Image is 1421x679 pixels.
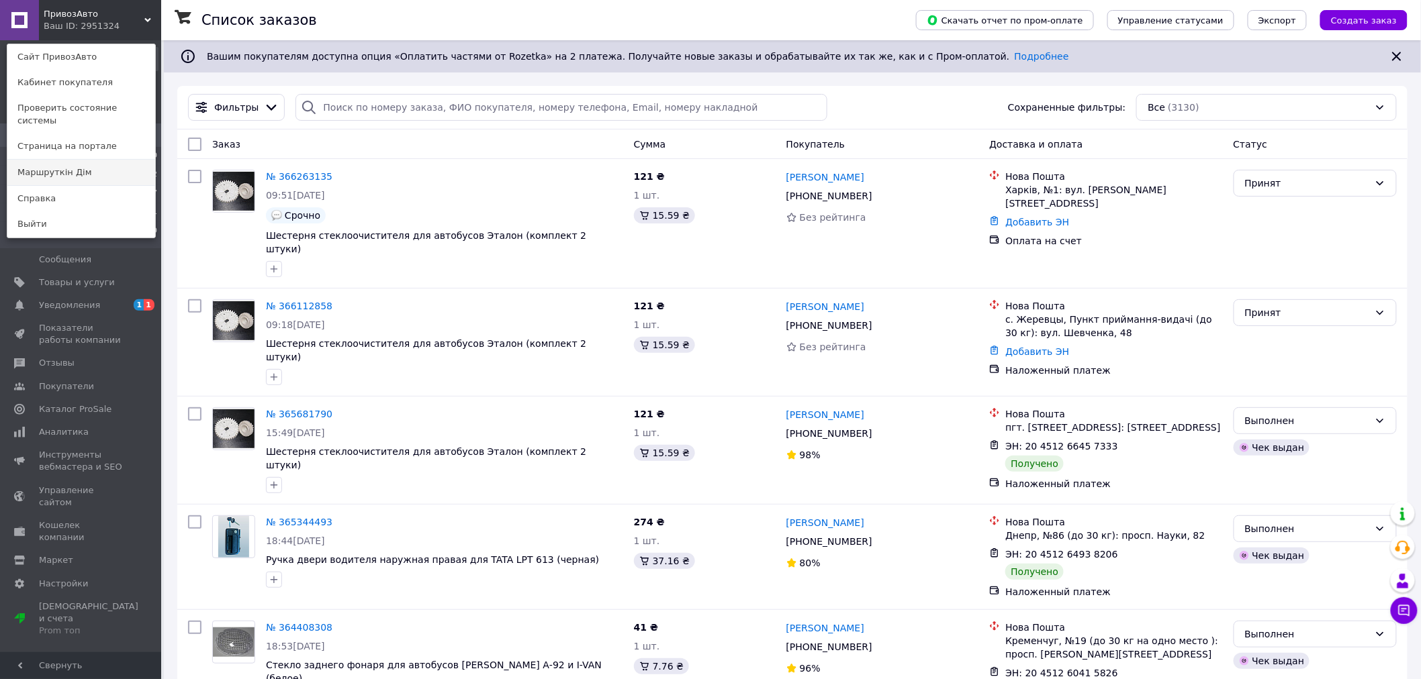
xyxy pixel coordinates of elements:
[7,134,155,159] a: Страница на портале
[634,409,665,419] span: 121 ₴
[634,445,695,461] div: 15.59 ₴
[784,532,875,551] div: [PHONE_NUMBER]
[212,170,255,213] a: Фото товару
[634,641,660,651] span: 1 шт.
[39,484,124,509] span: Управление сайтом
[39,449,124,473] span: Инструменты вебмастера и SEO
[39,403,111,415] span: Каталог ProSale
[7,70,155,95] a: Кабинет покупателя
[212,407,255,450] a: Фото товару
[266,622,332,633] a: № 364408308
[1005,441,1118,452] span: ЭН: 20 4512 6645 7333
[1307,14,1408,25] a: Создать заказ
[784,637,875,656] div: [PHONE_NUMBER]
[39,254,91,266] span: Сообщения
[266,517,332,527] a: № 365344493
[1005,217,1069,227] a: Добавить ЭН
[1005,634,1222,661] div: Кременчуг, №19 (до 30 кг на одно место ): просп. [PERSON_NAME][STREET_ADDRESS]
[634,190,660,201] span: 1 шт.
[39,276,115,289] span: Товары и услуги
[213,301,255,341] img: Фото товару
[214,101,259,114] span: Фильтры
[7,186,155,211] a: Справка
[39,578,88,590] span: Настройки
[266,427,325,438] span: 15:49[DATE]
[1005,421,1222,434] div: пгт. [STREET_ADDRESS]: [STREET_ADDRESS]
[1168,102,1199,113] span: (3130)
[927,14,1083,26] span: Скачать отчет по пром-оплате
[207,51,1069,62] span: Вашим покупателям доступна опция «Оплатить частями от Rozetka» на 2 платежа. Получайте новые зака...
[266,190,325,201] span: 09:51[DATE]
[634,658,689,674] div: 7.76 ₴
[1005,585,1222,598] div: Наложенный платеж
[800,342,866,352] span: Без рейтинга
[1008,101,1126,114] span: Сохраненные фильтры:
[634,535,660,546] span: 1 шт.
[213,172,255,211] img: Фото товару
[1005,313,1222,339] div: с. Жеревцы, Пункт приймання-видачі (до 30 кг): вул. Шевченка, 48
[212,299,255,342] a: Фото товару
[916,10,1094,30] button: Скачать отчет по пром-оплате
[39,625,138,637] div: Prom топ
[634,553,695,569] div: 37.16 ₴
[634,622,658,633] span: 41 ₴
[634,427,660,438] span: 1 шт.
[1005,170,1222,183] div: Нова Пошта
[39,299,100,311] span: Уведомления
[1005,477,1222,490] div: Наложенный платеж
[1107,10,1234,30] button: Управление статусами
[634,207,695,223] div: 15.59 ₴
[271,210,282,221] img: :speech_balloon:
[213,409,255,449] img: Фото товару
[144,299,154,311] span: 1
[634,337,695,353] div: 15.59 ₴
[1331,15,1397,25] span: Создать заказ
[266,535,325,546] span: 18:44[DATE]
[1015,51,1069,62] a: Подробнее
[212,621,255,664] a: Фото товару
[1005,549,1118,560] span: ЭН: 20 4512 6493 8206
[800,212,866,223] span: Без рейтинга
[800,558,821,568] span: 80%
[44,8,144,20] span: ПривозАвто
[634,517,665,527] span: 274 ₴
[212,515,255,558] a: Фото товару
[1005,364,1222,377] div: Наложенный платеж
[39,322,124,346] span: Показатели работы компании
[1234,547,1310,564] div: Чек выдан
[266,409,332,419] a: № 365681790
[786,621,864,635] a: [PERSON_NAME]
[1005,515,1222,529] div: Нова Пошта
[39,426,89,438] span: Аналитика
[1005,407,1222,421] div: Нова Пошта
[266,230,586,254] a: Шестерня стеклоочистителя для автобусов Эталон (комплект 2 штуки)
[266,171,332,182] a: № 366263135
[295,94,827,121] input: Поиск по номеру заказа, ФИО покупателя, номеру телефона, Email, номеру накладной
[634,139,666,150] span: Сумма
[784,316,875,335] div: [PHONE_NUMBER]
[266,319,325,330] span: 09:18[DATE]
[1148,101,1165,114] span: Все
[800,663,821,674] span: 96%
[1234,139,1268,150] span: Статус
[786,300,864,313] a: [PERSON_NAME]
[1245,521,1369,536] div: Выполнен
[266,338,586,362] a: Шестерня стеклоочистителя для автобусов Эталон (комплект 2 штуки)
[44,20,100,32] div: Ваш ID: 2951324
[1005,529,1222,542] div: Днепр, №86 (до 30 кг): просп. Науки, 82
[800,450,821,460] span: 98%
[7,95,155,133] a: Проверить состояние системы
[1245,305,1369,320] div: Принят
[39,380,94,393] span: Покупатели
[201,12,317,28] h1: Список заказов
[1234,653,1310,669] div: Чек выдан
[1005,621,1222,634] div: Нова Пошта
[1258,15,1296,25] span: Экспорт
[1245,413,1369,428] div: Выполнен
[39,519,124,543] span: Кошелек компании
[989,139,1083,150] span: Доставка и оплата
[1005,183,1222,210] div: Харків, №1: вул. [PERSON_NAME][STREET_ADDRESS]
[1005,456,1064,472] div: Получено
